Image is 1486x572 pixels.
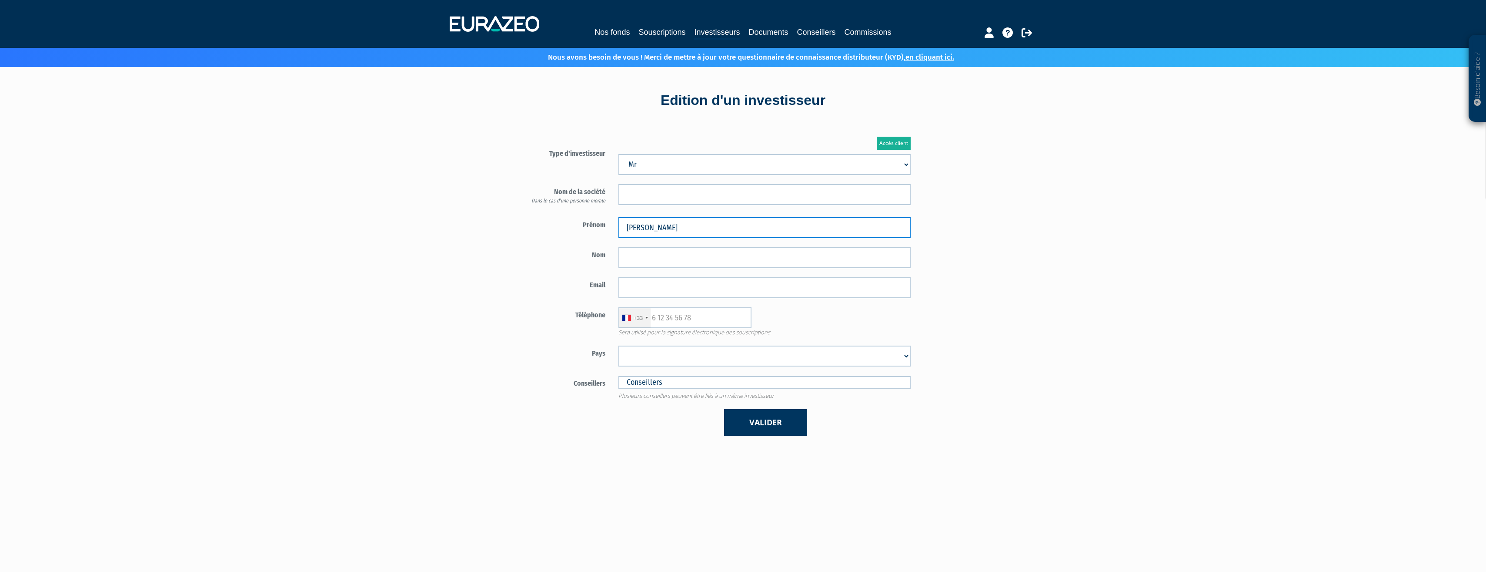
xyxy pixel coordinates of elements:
[612,392,917,400] span: Plusieurs conseillers peuvent être liés à un même investisseur
[845,26,892,38] a: Commissions
[511,307,612,320] label: Téléphone
[495,91,991,111] div: Edition d'un investisseur
[594,26,630,38] a: Nos fonds
[694,26,740,40] a: Investisseurs
[797,26,836,38] a: Conseillers
[517,197,606,205] div: Dans le cas d’une personne morale
[612,328,917,336] span: Sera utilisé pour la signature électronique des souscriptions
[511,376,612,389] label: Conseillers
[523,50,954,63] p: Nous avons besoin de vous ! Merci de mettre à jour votre questionnaire de connaissance distribute...
[511,184,612,205] label: Nom de la société
[1473,40,1483,118] p: Besoin d'aide ?
[511,346,612,359] label: Pays
[749,26,788,38] a: Documents
[618,307,751,328] input: 6 12 34 56 78
[450,16,539,32] img: 1732889491-logotype_eurazeo_blanc_rvb.png
[511,277,612,290] label: Email
[877,137,911,150] a: Accès client
[905,53,954,62] a: en cliquant ici.
[634,314,643,322] div: +33
[511,146,612,159] label: Type d'investisseur
[619,308,651,328] div: France: +33
[724,409,807,436] button: Valider
[638,26,685,38] a: Souscriptions
[511,217,612,230] label: Prénom
[511,247,612,260] label: Nom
